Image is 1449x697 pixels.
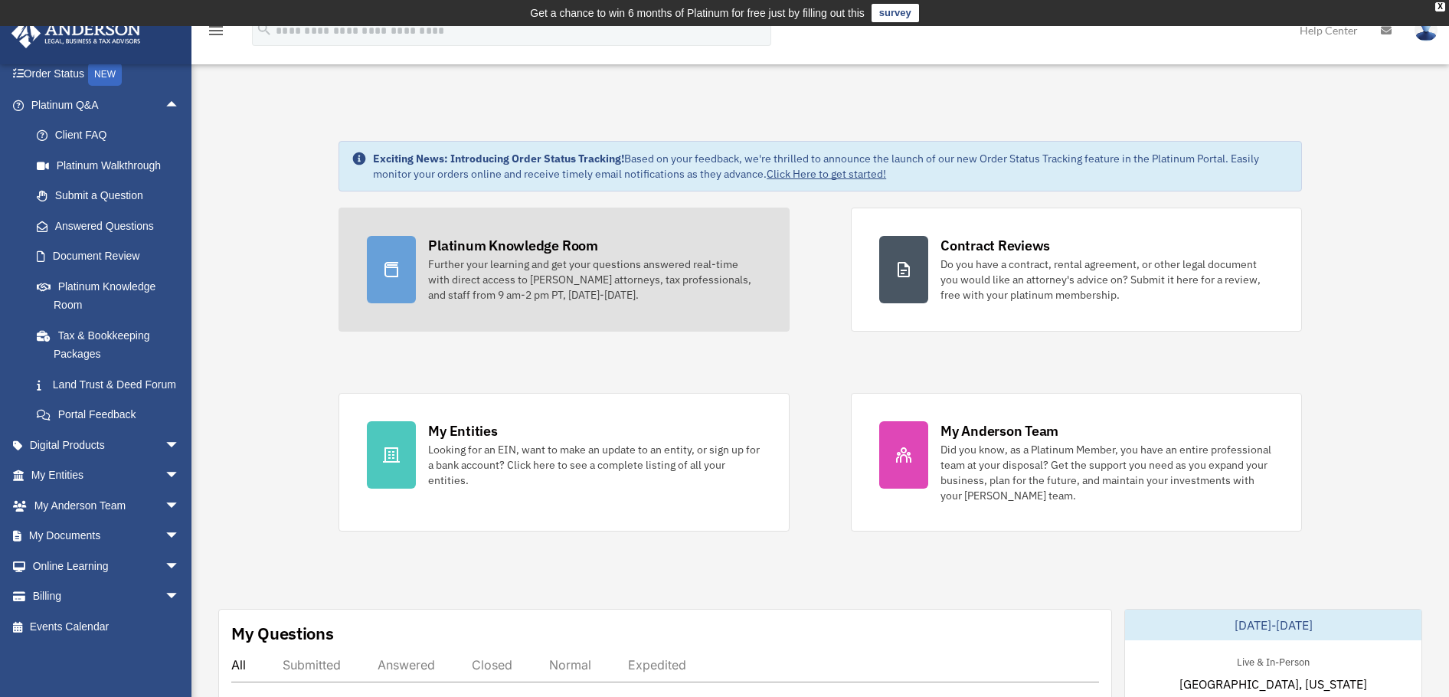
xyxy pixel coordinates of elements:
div: Expedited [628,657,686,672]
a: Click Here to get started! [767,167,886,181]
span: arrow_drop_down [165,460,195,492]
a: Answered Questions [21,211,203,241]
a: My Anderson Teamarrow_drop_down [11,490,203,521]
a: Document Review [21,241,203,272]
a: Platinum Knowledge Room [21,271,203,320]
a: Land Trust & Deed Forum [21,369,203,400]
a: My Entities Looking for an EIN, want to make an update to an entity, or sign up for a bank accoun... [339,393,790,532]
a: Platinum Knowledge Room Further your learning and get your questions answered real-time with dire... [339,208,790,332]
a: Submit a Question [21,181,203,211]
strong: Exciting News: Introducing Order Status Tracking! [373,152,624,165]
div: [DATE]-[DATE] [1125,610,1421,640]
div: Looking for an EIN, want to make an update to an entity, or sign up for a bank account? Click her... [428,442,761,488]
div: Further your learning and get your questions answered real-time with direct access to [PERSON_NAM... [428,257,761,303]
i: search [256,21,273,38]
img: User Pic [1415,19,1438,41]
div: My Entities [428,421,497,440]
div: close [1435,2,1445,11]
a: My Anderson Team Did you know, as a Platinum Member, you have an entire professional team at your... [851,393,1302,532]
span: arrow_drop_up [165,90,195,121]
a: My Entitiesarrow_drop_down [11,460,203,491]
a: menu [207,27,225,40]
span: arrow_drop_down [165,490,195,522]
div: Answered [378,657,435,672]
a: Digital Productsarrow_drop_down [11,430,203,460]
div: Submitted [283,657,341,672]
div: NEW [88,63,122,86]
a: Portal Feedback [21,400,203,430]
div: Did you know, as a Platinum Member, you have an entire professional team at your disposal? Get th... [940,442,1274,503]
div: Based on your feedback, we're thrilled to announce the launch of our new Order Status Tracking fe... [373,151,1289,182]
a: Order StatusNEW [11,59,203,90]
a: Platinum Walkthrough [21,150,203,181]
a: Tax & Bookkeeping Packages [21,320,203,369]
i: menu [207,21,225,40]
a: Platinum Q&Aarrow_drop_up [11,90,203,120]
a: survey [872,4,919,22]
div: My Questions [231,622,334,645]
div: Closed [472,657,512,672]
span: arrow_drop_down [165,551,195,582]
a: Billingarrow_drop_down [11,581,203,612]
div: Get a chance to win 6 months of Platinum for free just by filling out this [530,4,865,22]
span: arrow_drop_down [165,430,195,461]
span: arrow_drop_down [165,581,195,613]
a: Client FAQ [21,120,203,151]
a: Contract Reviews Do you have a contract, rental agreement, or other legal document you would like... [851,208,1302,332]
a: My Documentsarrow_drop_down [11,521,203,551]
div: Do you have a contract, rental agreement, or other legal document you would like an attorney's ad... [940,257,1274,303]
div: Platinum Knowledge Room [428,236,598,255]
span: [GEOGRAPHIC_DATA], [US_STATE] [1179,675,1367,693]
a: Online Learningarrow_drop_down [11,551,203,581]
span: arrow_drop_down [165,521,195,552]
div: All [231,657,246,672]
div: My Anderson Team [940,421,1058,440]
img: Anderson Advisors Platinum Portal [7,18,146,48]
div: Live & In-Person [1225,653,1322,669]
div: Contract Reviews [940,236,1050,255]
div: Normal [549,657,591,672]
a: Events Calendar [11,611,203,642]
